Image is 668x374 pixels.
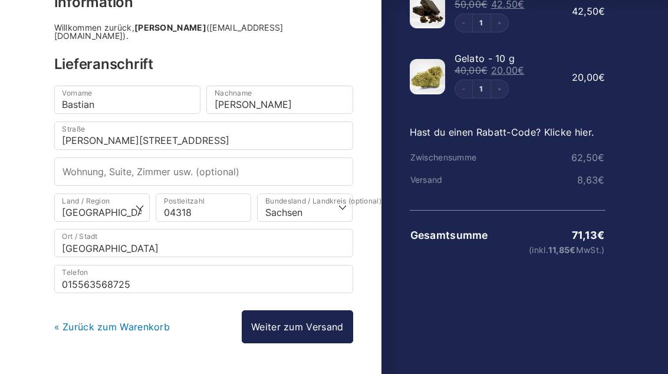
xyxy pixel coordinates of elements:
span: € [518,65,524,77]
input: Ort / Stadt [54,229,353,258]
input: Nachname [206,86,353,114]
button: Increment [491,15,508,32]
input: Vorname [54,86,201,114]
input: Postleitzahl [156,194,251,222]
bdi: 40,00 [455,65,488,77]
span: € [481,65,488,77]
span: € [598,6,605,18]
button: Decrement [455,15,473,32]
span: € [598,72,605,84]
bdi: 20,00 [572,72,606,84]
input: Telefon [54,265,353,294]
a: Edit [473,86,491,93]
th: Gesamtsumme [410,230,489,242]
bdi: 8,63 [577,175,605,186]
a: Weiter zum Versand [242,311,353,344]
bdi: 20,00 [491,65,525,77]
span: € [597,229,604,242]
bdi: 62,50 [571,152,605,164]
span: € [570,245,575,255]
bdi: 71,13 [572,229,605,242]
div: Willkommen zurück, ([EMAIL_ADDRESS][DOMAIN_NAME]). [54,24,353,41]
button: Increment [491,81,508,99]
th: Zwischensumme [410,153,478,163]
span: 11,85 [548,245,576,255]
a: Hast du einen Rabatt-Code? Klicke hier. [410,127,594,139]
button: Decrement [455,81,473,99]
h3: Lieferanschrift [54,58,353,72]
bdi: 42,50 [572,6,606,18]
small: (inkl. MwSt.) [489,247,605,255]
span: € [598,175,604,186]
span: € [598,152,604,164]
input: Wohnung, Suite, Zimmer usw. (optional) [54,158,353,186]
input: Straße [54,122,353,150]
span: Gelato - 10 g [455,53,515,65]
th: Versand [410,176,475,185]
a: Edit [473,20,491,27]
a: « Zurück zum Warenkorb [54,321,170,333]
strong: [PERSON_NAME] [134,23,206,33]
